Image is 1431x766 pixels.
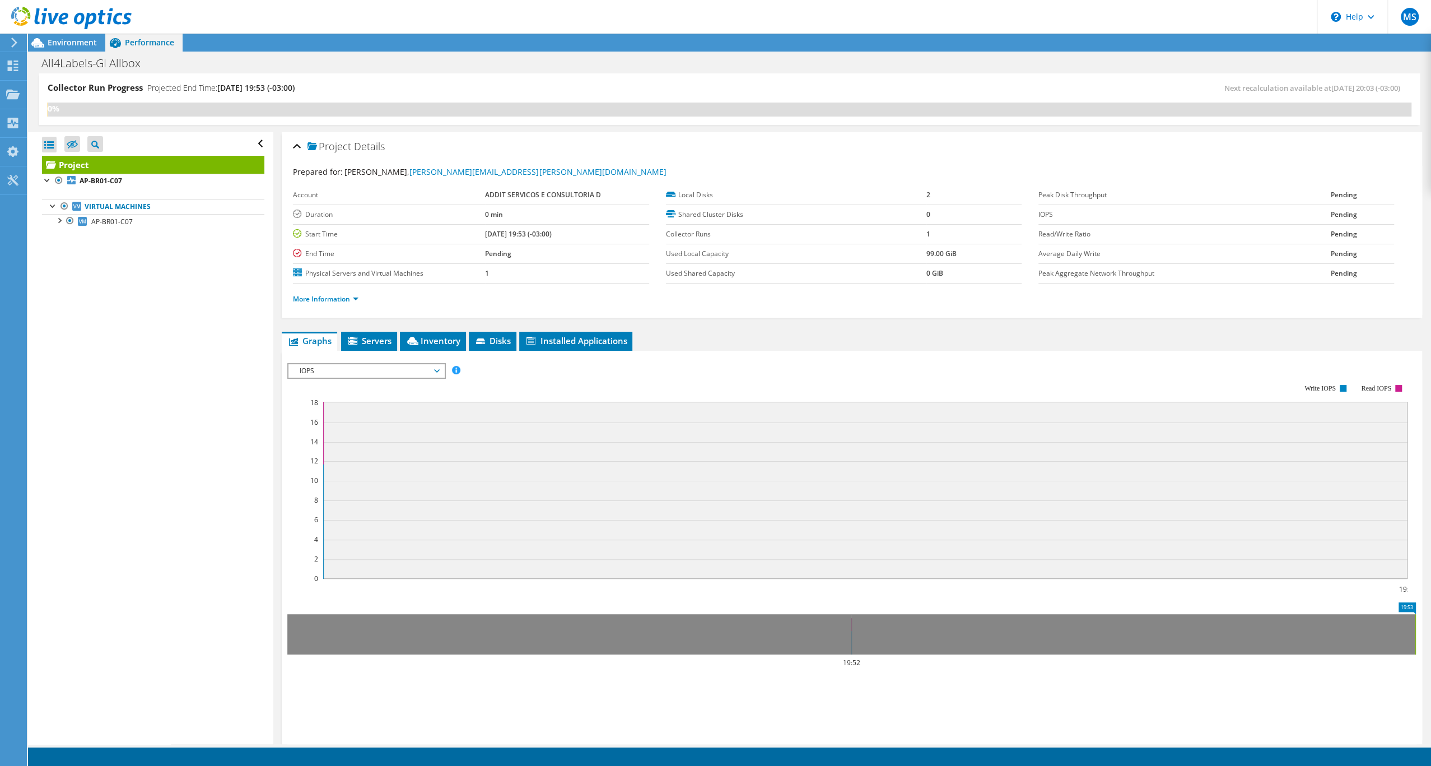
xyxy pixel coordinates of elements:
[36,57,158,69] h1: All4Labels-GI Allbox
[310,398,318,407] text: 18
[125,37,174,48] span: Performance
[293,189,485,201] label: Account
[666,268,926,279] label: Used Shared Capacity
[48,37,97,48] span: Environment
[42,199,264,214] a: Virtual Machines
[314,535,318,544] text: 4
[485,210,503,219] b: 0 min
[310,437,318,447] text: 14
[666,209,926,220] label: Shared Cluster Disks
[293,268,485,279] label: Physical Servers and Virtual Machines
[485,229,552,239] b: [DATE] 19:53 (-03:00)
[1331,12,1341,22] svg: \n
[409,166,666,177] a: [PERSON_NAME][EMAIL_ADDRESS][PERSON_NAME][DOMAIN_NAME]
[314,515,318,524] text: 6
[1331,229,1357,239] b: Pending
[405,335,460,346] span: Inventory
[310,417,318,427] text: 16
[307,141,351,152] span: Project
[1224,83,1406,93] span: Next recalculation available at
[293,248,485,259] label: End Time
[293,229,485,240] label: Start Time
[217,82,295,93] span: [DATE] 19:53 (-03:00)
[843,658,860,667] text: 19:52
[287,335,332,346] span: Graphs
[525,335,627,346] span: Installed Applications
[485,268,489,278] b: 1
[1331,249,1357,258] b: Pending
[926,210,930,219] b: 0
[1038,209,1331,220] label: IOPS
[314,554,318,564] text: 2
[347,335,391,346] span: Servers
[42,214,264,229] a: AP-BR01-C07
[1331,268,1357,278] b: Pending
[1331,190,1357,199] b: Pending
[344,166,666,177] span: [PERSON_NAME],
[294,364,438,378] span: IOPS
[926,229,930,239] b: 1
[1331,83,1400,93] span: [DATE] 20:03 (-03:00)
[1401,8,1419,26] span: MS
[314,574,318,583] text: 0
[354,140,385,153] span: Details
[1038,268,1331,279] label: Peak Aggregate Network Throughput
[474,335,511,346] span: Disks
[147,82,295,94] h4: Projected End Time:
[91,217,133,226] span: AP-BR01-C07
[926,249,957,258] b: 99.00 GiB
[314,495,318,505] text: 8
[293,294,358,304] a: More Information
[666,189,926,201] label: Local Disks
[80,176,122,185] b: AP-BR01-C07
[42,174,264,188] a: AP-BR01-C07
[1331,210,1357,219] b: Pending
[310,476,318,485] text: 10
[1362,384,1392,392] text: Read IOPS
[485,190,601,199] b: ADDIT SERVICOS E CONSULTORIA D
[1399,584,1416,594] text: 19:53
[1305,384,1336,392] text: Write IOPS
[485,249,511,258] b: Pending
[926,190,930,199] b: 2
[666,229,926,240] label: Collector Runs
[42,156,264,174] a: Project
[293,209,485,220] label: Duration
[1038,189,1331,201] label: Peak Disk Throughput
[1038,248,1331,259] label: Average Daily Write
[1038,229,1331,240] label: Read/Write Ratio
[666,248,926,259] label: Used Local Capacity
[293,166,343,177] label: Prepared for:
[926,268,943,278] b: 0 GiB
[310,456,318,466] text: 12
